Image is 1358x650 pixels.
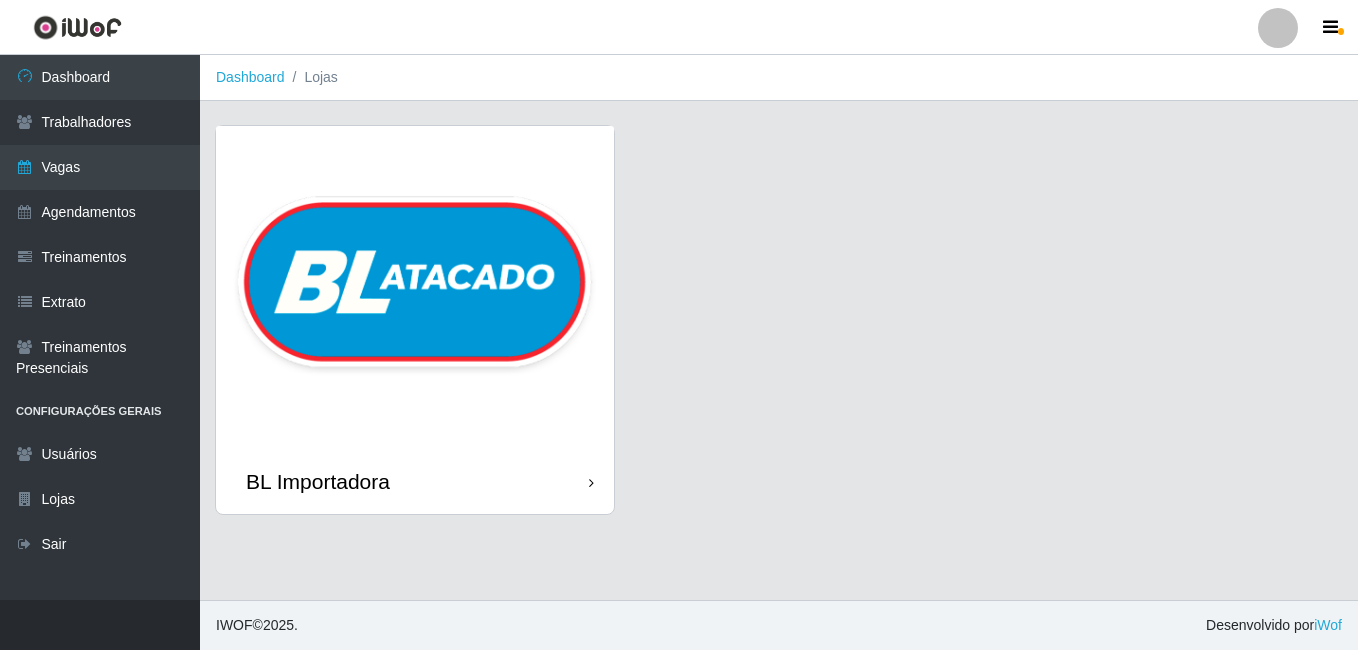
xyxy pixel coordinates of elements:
span: Desenvolvido por [1206,615,1342,636]
span: © 2025 . [216,615,298,636]
a: Dashboard [216,69,285,85]
img: cardImg [216,126,614,449]
a: iWof [1314,617,1342,633]
span: IWOF [216,617,253,633]
li: Lojas [285,67,338,88]
div: BL Importadora [246,469,390,494]
img: CoreUI Logo [33,15,122,40]
nav: breadcrumb [200,55,1358,101]
a: BL Importadora [216,126,614,514]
